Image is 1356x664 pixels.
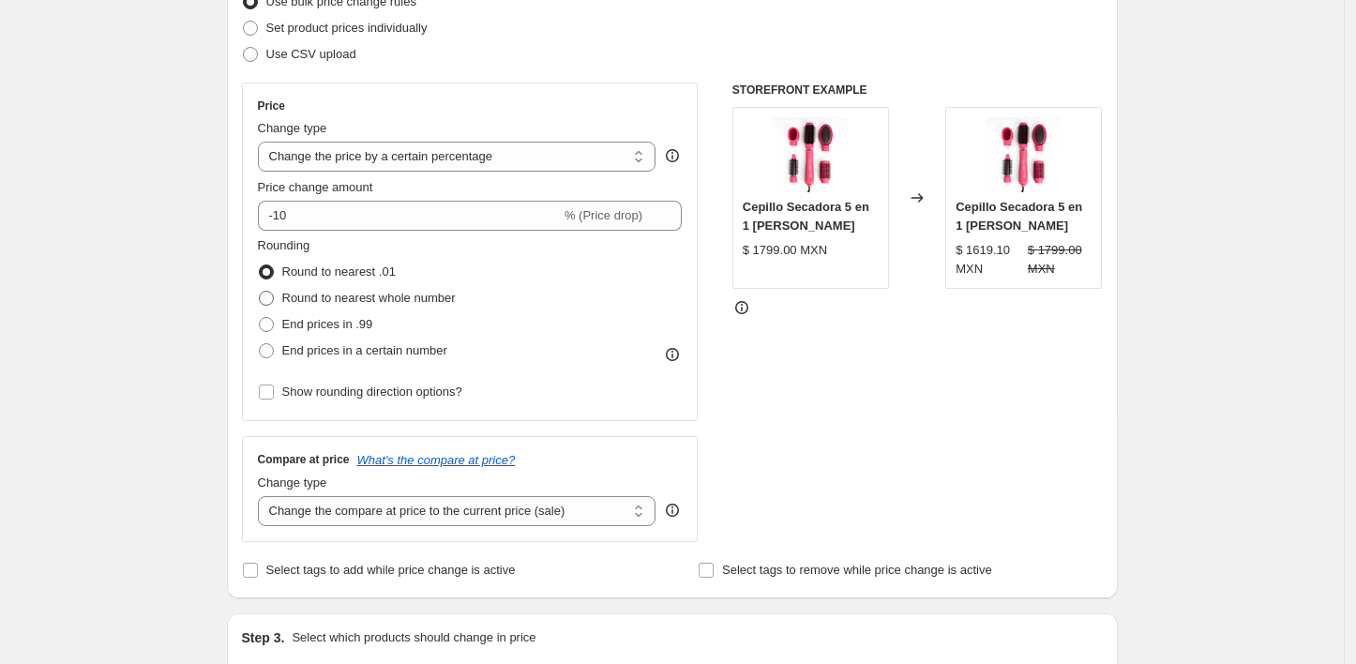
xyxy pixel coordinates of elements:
div: help [663,146,682,165]
span: End prices in a certain number [282,343,447,357]
span: Use CSV upload [266,47,356,61]
div: help [663,501,682,520]
span: Cepillo Secadora 5 en 1 [PERSON_NAME] [956,200,1082,233]
span: Change type [258,121,327,135]
span: Select tags to remove while price change is active [722,563,992,577]
span: Cepillo Secadora 5 en 1 [PERSON_NAME] [743,200,869,233]
span: % (Price drop) [565,208,642,222]
span: Price change amount [258,180,373,194]
span: Round to nearest whole number [282,291,456,305]
span: Select tags to add while price change is active [266,563,516,577]
span: $ 1799.00 MXN [743,243,827,257]
h2: Step 3. [242,628,285,647]
img: 09D97402-3167-4B17-83E0-A9678FAE8A92_80x.jpg [987,117,1062,192]
h6: STOREFRONT EXAMPLE [732,83,1103,98]
span: $ 1799.00 MXN [1028,243,1082,276]
h3: Compare at price [258,452,350,467]
span: Show rounding direction options? [282,385,462,399]
span: Change type [258,475,327,490]
span: Round to nearest .01 [282,264,396,279]
button: What's the compare at price? [357,453,516,467]
h3: Price [258,98,285,113]
span: End prices in .99 [282,317,373,331]
span: Rounding [258,238,310,252]
p: Select which products should change in price [292,628,535,647]
span: Set product prices individually [266,21,428,35]
input: -15 [258,201,561,231]
img: 09D97402-3167-4B17-83E0-A9678FAE8A92_80x.jpg [773,117,848,192]
span: $ 1619.10 MXN [956,243,1010,276]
